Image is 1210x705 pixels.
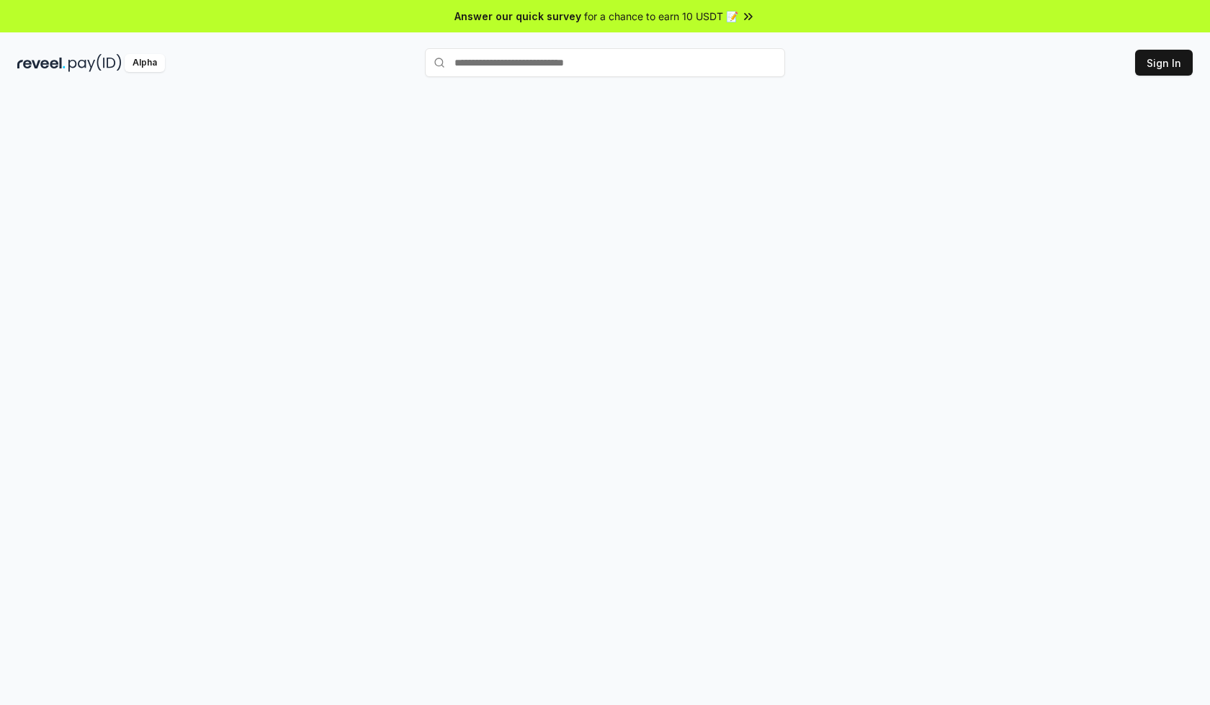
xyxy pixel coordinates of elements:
[584,9,738,24] span: for a chance to earn 10 USDT 📝
[68,54,122,72] img: pay_id
[17,54,66,72] img: reveel_dark
[125,54,165,72] div: Alpha
[1135,50,1193,76] button: Sign In
[454,9,581,24] span: Answer our quick survey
